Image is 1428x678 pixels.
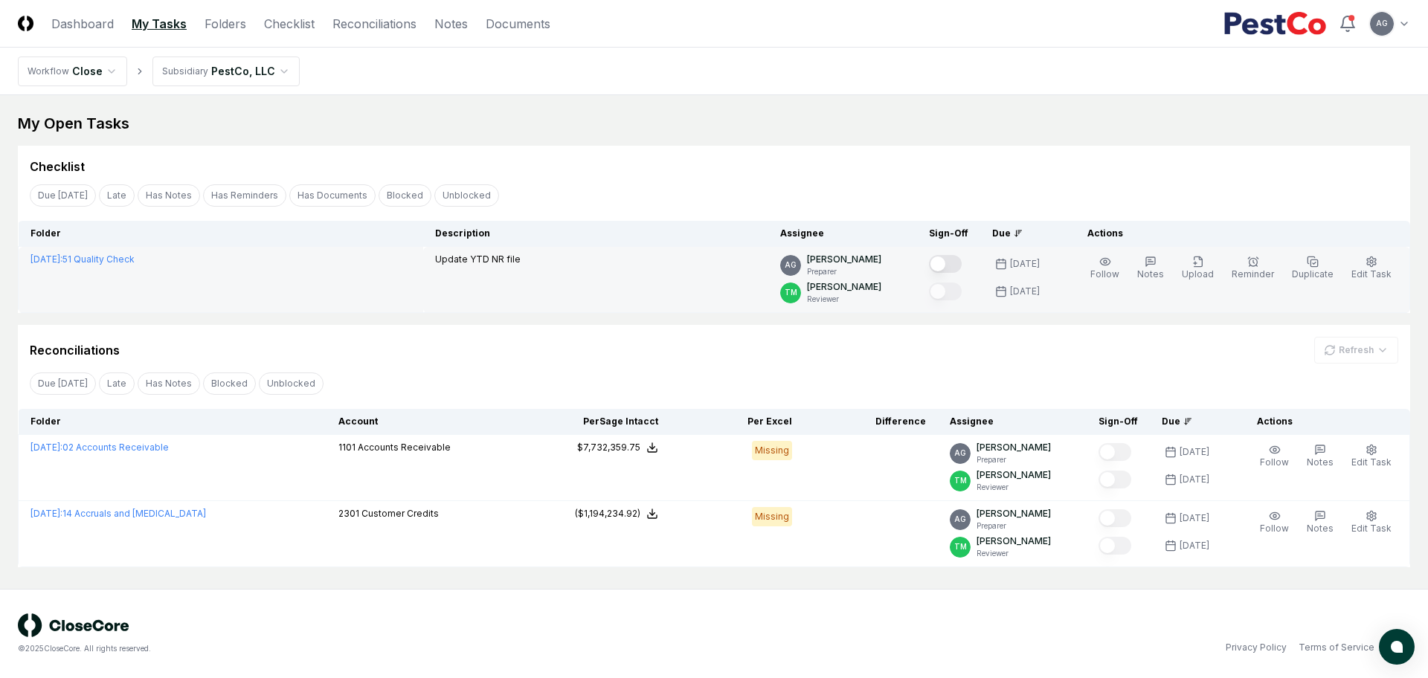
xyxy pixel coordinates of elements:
button: Mark complete [1099,471,1131,488]
img: PestCo logo [1223,12,1327,36]
div: [DATE] [1180,539,1209,552]
img: Logo [18,16,33,31]
p: Reviewer [807,294,881,305]
span: Notes [1307,456,1334,468]
span: Edit Task [1351,456,1392,468]
span: [DATE] : [30,442,62,453]
p: [PERSON_NAME] [977,441,1051,454]
a: Dashboard [51,15,114,33]
div: Actions [1075,227,1398,240]
div: [DATE] [1180,445,1209,459]
button: Unblocked [259,372,324,395]
button: Blocked [379,184,431,207]
button: Follow [1257,507,1292,538]
span: Notes [1137,268,1164,280]
p: Preparer [807,266,881,277]
span: [DATE] : [30,508,62,519]
a: [DATE]:14 Accruals and [MEDICAL_DATA] [30,508,206,519]
button: Mark complete [1099,537,1131,555]
button: Late [99,372,135,395]
span: AG [954,514,966,525]
span: 2301 [338,508,359,519]
button: Mark complete [1099,443,1131,461]
th: Difference [804,409,938,435]
nav: breadcrumb [18,56,300,86]
button: AG [1368,10,1395,37]
div: Missing [752,507,792,526]
th: Per Excel [670,409,804,435]
button: Has Notes [138,372,200,395]
button: atlas-launcher [1379,629,1415,665]
button: Notes [1134,253,1167,284]
button: Notes [1304,507,1337,538]
button: Has Reminders [203,184,286,207]
a: My Tasks [132,15,187,33]
button: ($1,194,234.92) [575,507,658,520]
div: Reconciliations [30,341,120,359]
div: Workflow [28,65,69,78]
span: Edit Task [1351,523,1392,534]
button: Has Documents [289,184,376,207]
p: [PERSON_NAME] [977,507,1051,520]
button: Due Today [30,184,96,207]
span: AG [1376,18,1388,29]
button: Duplicate [1289,253,1337,284]
span: TM [785,287,797,298]
button: Notes [1304,441,1337,472]
button: Due Today [30,372,96,395]
p: [PERSON_NAME] [977,535,1051,548]
div: Due [1162,415,1221,428]
th: Description [423,221,768,247]
span: Notes [1307,523,1334,534]
button: Edit Task [1348,507,1395,538]
a: Notes [434,15,468,33]
button: Follow [1257,441,1292,472]
button: Mark complete [929,255,962,273]
th: Assignee [768,221,917,247]
a: [DATE]:51 Quality Check [30,254,135,265]
span: 1101 [338,442,356,453]
button: Follow [1087,253,1122,284]
button: Blocked [203,372,256,395]
p: Update YTD NR file [435,253,521,266]
div: [DATE] [1010,257,1040,271]
a: Folders [205,15,246,33]
a: Terms of Service [1299,641,1374,654]
div: [DATE] [1180,511,1209,525]
th: Sign-Off [917,221,980,247]
button: Has Notes [138,184,200,207]
p: [PERSON_NAME] [807,253,881,266]
a: [DATE]:02 Accounts Receivable [30,442,169,453]
button: Mark complete [1099,509,1131,527]
p: Reviewer [977,482,1051,493]
span: Follow [1260,456,1289,468]
div: © 2025 CloseCore. All rights reserved. [18,643,714,654]
span: AG [785,259,797,271]
div: Actions [1245,415,1398,428]
button: Mark complete [929,282,962,300]
span: Follow [1090,268,1119,280]
span: Customer Credits [361,508,439,519]
p: Preparer [977,520,1051,532]
button: $7,732,359.75 [577,441,658,454]
th: Assignee [938,409,1087,435]
span: [DATE] : [30,254,62,265]
a: Privacy Policy [1226,641,1287,654]
p: [PERSON_NAME] [977,468,1051,482]
button: Edit Task [1348,441,1395,472]
button: Late [99,184,135,207]
th: Sign-Off [1087,409,1150,435]
span: Accounts Receivable [358,442,451,453]
div: [DATE] [1010,285,1040,298]
p: [PERSON_NAME] [807,280,881,294]
span: Follow [1260,523,1289,534]
a: Reconciliations [332,15,416,33]
span: TM [954,475,967,486]
div: Subsidiary [162,65,208,78]
button: Reminder [1229,253,1277,284]
div: Checklist [30,158,85,175]
span: Edit Task [1351,268,1392,280]
span: TM [954,541,967,552]
a: Checklist [264,15,315,33]
div: [DATE] [1180,473,1209,486]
